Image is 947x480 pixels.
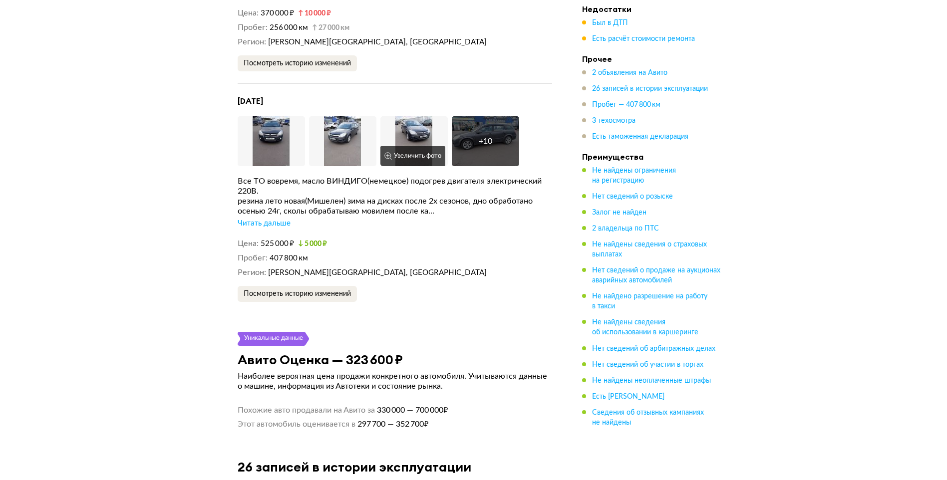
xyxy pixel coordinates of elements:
span: Не найдены неоплаченные штрафы [592,377,711,384]
span: Залог не найден [592,209,646,216]
h3: Авито Оценка — 323 600 ₽ [238,352,403,367]
span: Нет сведений о розыске [592,193,673,200]
span: 330 000 — 700 000 ₽ [375,405,448,415]
span: Сведения об отзывных кампаниях не найдены [592,409,704,426]
h3: 26 записей в истории эксплуатации [238,459,471,475]
h4: Недостатки [582,4,722,14]
span: 407 800 км [270,254,308,262]
span: 26 записей в истории эксплуатации [592,85,708,92]
span: Не найдено разрешение на работу в такси [592,293,707,310]
span: Есть [PERSON_NAME] [592,393,664,400]
span: 525 000 ₽ [261,240,294,247]
button: Посмотреть историю изменений [238,55,357,71]
span: Этот автомобиль оценивается в [238,419,355,429]
h4: Преимущества [582,152,722,162]
button: Увеличить фото [380,146,445,166]
button: Посмотреть историю изменений [238,286,357,302]
span: Посмотреть историю изменений [244,290,351,297]
img: Car Photo [309,116,376,166]
span: [PERSON_NAME][GEOGRAPHIC_DATA], [GEOGRAPHIC_DATA] [268,269,487,276]
span: Нет сведений о продаже на аукционах аварийных автомобилей [592,267,720,284]
span: 3 техосмотра [592,117,635,124]
small: 27 000 км [312,24,349,31]
span: Не найдены сведения об использовании в каршеринге [592,319,698,336]
span: Не найдены сведения о страховых выплатах [592,241,707,258]
span: Не найдены ограничения на регистрацию [592,167,676,184]
div: + 10 [479,136,492,146]
span: Нет сведений об арбитражных делах [592,345,715,352]
dt: Пробег [238,22,268,33]
span: Пробег — 407 800 км [592,101,660,108]
span: 2 объявления на Авито [592,69,667,76]
dt: Цена [238,8,259,18]
span: 2 владельца по ПТС [592,225,659,232]
dt: Цена [238,239,259,249]
img: Car Photo [238,116,305,166]
span: Нет сведений об участии в торгах [592,361,703,368]
span: [PERSON_NAME][GEOGRAPHIC_DATA], [GEOGRAPHIC_DATA] [268,38,487,46]
small: 10 000 ₽ [298,10,331,17]
span: Был в ДТП [592,19,628,26]
p: Наиболее вероятная цена продажи конкретного автомобиля. Учитываются данные о машине, информация и... [238,371,552,391]
dt: Регион [238,267,266,278]
span: Похожие авто продавали на Авито за [238,405,375,415]
span: Есть таможенная декларация [592,133,688,140]
div: резина лето новая(Мишелен) зима на дисках после 2х сезонов, дно обработано осенью 24г, сколы обра... [238,196,552,216]
span: Посмотреть историю изменений [244,60,351,67]
span: 297 700 — 352 700 ₽ [355,419,428,429]
img: Car Photo [380,116,448,166]
span: Есть расчёт стоимости ремонта [592,35,695,42]
div: Все ТО вовремя, масло ВИНДИГО(немецкое) подогрев двигателя электрический 220В. [238,176,552,196]
small: 5 000 ₽ [298,240,327,247]
h4: Прочее [582,54,722,64]
span: 370 000 ₽ [261,9,294,17]
h4: [DATE] [238,96,552,106]
dt: Пробег [238,253,268,263]
div: Уникальные данные [244,332,304,346]
div: Читать дальше [238,219,291,229]
span: 256 000 км [270,24,308,31]
dt: Регион [238,37,266,47]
